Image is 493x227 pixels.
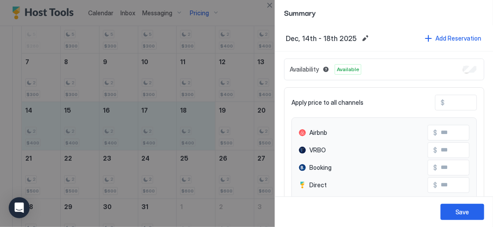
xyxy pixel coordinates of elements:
div: Open Intercom Messenger [9,197,30,218]
span: $ [433,146,437,154]
div: Add Reservation [435,34,481,43]
span: Summary [284,7,484,18]
span: $ [433,181,437,189]
span: Apply price to all channels [291,99,363,107]
span: $ [441,99,445,107]
button: Blocked dates override all pricing rules and remain unavailable until manually unblocked [321,64,331,75]
span: Availability [290,65,319,73]
span: Booking [309,164,332,172]
button: Edit date range [360,33,370,44]
button: Save [441,204,484,220]
span: Direct [309,181,327,189]
div: Save [455,207,469,217]
span: Airbnb [309,129,327,137]
button: Add Reservation [424,32,483,44]
span: $ [433,164,437,172]
span: VRBO [309,146,326,154]
span: Dec, 14th - 18th 2025 [286,34,356,43]
span: $ [433,129,437,137]
span: Available [337,65,359,73]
